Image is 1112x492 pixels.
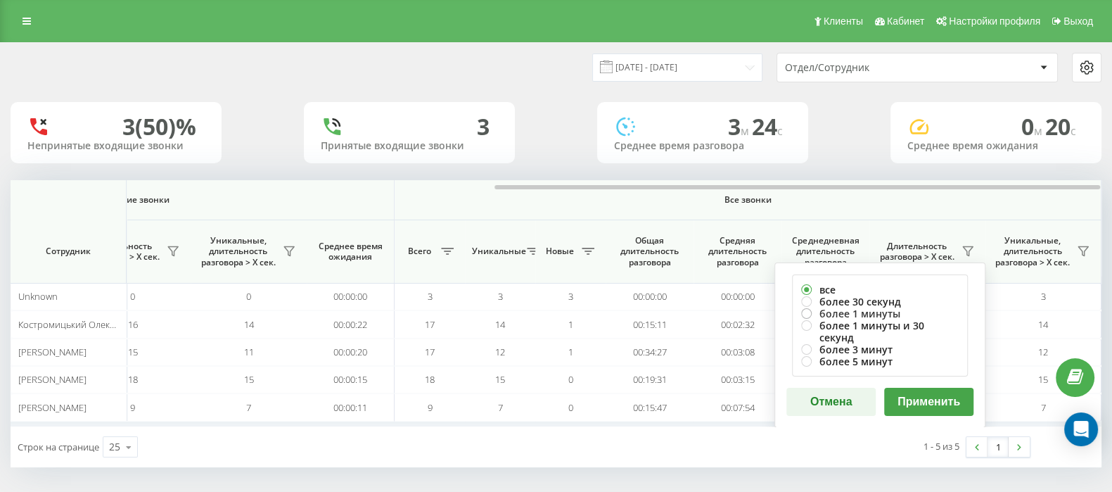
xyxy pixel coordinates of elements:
span: м [1034,123,1045,139]
span: 0 [1021,111,1045,141]
span: Среднедневная длительность разговора [792,235,859,268]
span: 7 [246,401,251,414]
span: Сотрудник [23,246,114,257]
span: 1 [568,346,573,358]
span: 9 [130,401,135,414]
span: 1 [568,318,573,331]
td: 00:00:20 [307,339,395,366]
span: Всего [402,246,437,257]
span: 7 [1041,401,1046,414]
td: 00:15:47 [606,393,694,421]
span: Уникальные [472,246,523,257]
span: 12 [1038,346,1048,358]
span: 15 [128,346,138,358]
span: 9 [428,401,433,414]
span: c [777,123,783,139]
span: 16 [128,318,138,331]
span: c [1071,123,1076,139]
div: Принятые входящие звонки [321,140,498,152]
div: 3 (50)% [122,113,196,140]
div: Среднее время ожидания [907,140,1085,152]
div: 1 - 5 из 5 [924,439,959,453]
span: 0 [568,401,573,414]
span: Уникальные, длительность разговора > Х сек. [992,235,1073,268]
span: Среднее время ожидания [317,241,383,263]
div: Open Intercom Messenger [1064,412,1098,446]
span: 17 [425,346,435,358]
span: 11 [244,346,254,358]
span: 14 [495,318,505,331]
span: Строк на странице [18,441,99,453]
td: 00:03:08 [694,339,781,366]
span: 18 [128,373,138,386]
span: 12 [495,346,505,358]
span: 0 [130,290,135,303]
span: 0 [246,290,251,303]
td: 00:15:11 [606,310,694,338]
span: м [741,123,752,139]
td: 00:03:15 [694,366,781,393]
a: 1 [988,437,1009,457]
span: Костромицький Олександр [18,318,135,331]
td: 00:00:00 [606,283,694,310]
span: 3 [498,290,503,303]
label: все [801,284,959,296]
span: 7 [498,401,503,414]
label: более 5 минут [801,355,959,367]
span: 3 [1041,290,1046,303]
label: более 1 минуты и 30 секунд [801,320,959,343]
span: 3 [568,290,573,303]
td: 00:02:32 [694,310,781,338]
td: 00:00:00 [307,283,395,310]
span: 15 [1038,373,1048,386]
span: Все звонки [436,194,1059,206]
td: 00:00:11 [307,393,395,421]
span: Уникальные, длительность разговора > Х сек. [198,235,279,268]
span: Общая длительность разговора [616,235,683,268]
td: 00:00:22 [307,310,395,338]
span: [PERSON_NAME] [18,373,87,386]
td: 00:00:15 [307,366,395,393]
span: [PERSON_NAME] [18,401,87,414]
span: Настройки профиля [949,15,1040,27]
span: 3 [728,111,752,141]
span: Длительность разговора > Х сек. [876,241,957,263]
td: 00:00:00 [694,283,781,310]
span: 20 [1045,111,1076,141]
div: 3 [477,113,490,140]
td: 00:07:54 [694,393,781,421]
span: Средняя длительность разговора [704,235,771,268]
span: Клиенты [824,15,863,27]
span: 0 [568,373,573,386]
td: 00:19:31 [606,366,694,393]
span: Unknown [18,290,58,303]
span: Новые [542,246,577,257]
span: [PERSON_NAME] [18,346,87,358]
span: Выход [1063,15,1093,27]
div: Непринятые входящие звонки [27,140,205,152]
button: Применить [884,388,973,416]
span: 15 [244,373,254,386]
span: 14 [1038,318,1048,331]
span: 15 [495,373,505,386]
span: 18 [425,373,435,386]
label: более 1 минуты [801,308,959,320]
label: более 3 минут [801,343,959,355]
td: 00:34:27 [606,339,694,366]
span: 14 [244,318,254,331]
div: Отдел/Сотрудник [785,62,953,74]
div: 25 [109,440,120,454]
span: 24 [752,111,783,141]
span: 17 [425,318,435,331]
label: более 30 секунд [801,296,959,308]
button: Отмена [786,388,876,416]
span: 3 [428,290,433,303]
span: Кабинет [887,15,924,27]
div: Среднее время разговора [614,140,791,152]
